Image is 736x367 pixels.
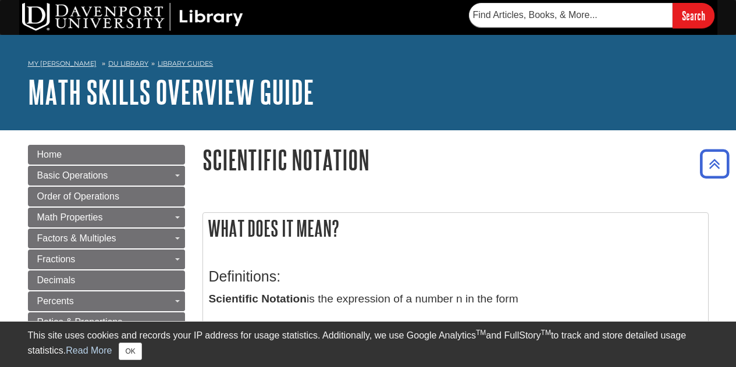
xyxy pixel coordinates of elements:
[37,296,74,306] span: Percents
[66,345,112,355] a: Read More
[28,270,185,290] a: Decimals
[37,191,119,201] span: Order of Operations
[22,3,243,31] img: DU Library
[28,329,709,360] div: This site uses cookies and records your IP address for usage statistics. Additionally, we use Goo...
[28,56,709,74] nav: breadcrumb
[37,170,108,180] span: Basic Operations
[37,149,62,159] span: Home
[469,3,673,27] input: Find Articles, Books, & More...
[202,145,709,174] h1: Scientific Notation
[209,268,702,285] h3: Definitions:
[28,291,185,311] a: Percents
[209,293,307,305] strong: Scientific Notation
[108,59,148,67] a: DU Library
[470,319,474,329] span: b
[541,329,551,337] sup: TM
[28,229,185,248] a: Factors & Multiples
[28,208,185,227] a: Math Properties
[37,317,123,327] span: Ratios & Proportions
[28,250,185,269] a: Fractions
[469,3,714,28] form: Searches DU Library's articles, books, and more
[28,59,97,69] a: My [PERSON_NAME]
[158,59,213,67] a: Library Guides
[37,275,76,285] span: Decimals
[696,156,733,172] a: Back to Top
[476,329,486,337] sup: TM
[28,166,185,186] a: Basic Operations
[28,145,185,165] a: Home
[203,213,708,244] h2: What does it mean?
[119,343,141,360] button: Close
[28,187,185,206] a: Order of Operations
[28,74,314,110] a: Math Skills Overview Guide
[37,254,76,264] span: Fractions
[37,212,103,222] span: Math Properties
[673,3,714,28] input: Search
[37,233,116,243] span: Factors & Multiples
[28,312,185,332] a: Ratios & Proportions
